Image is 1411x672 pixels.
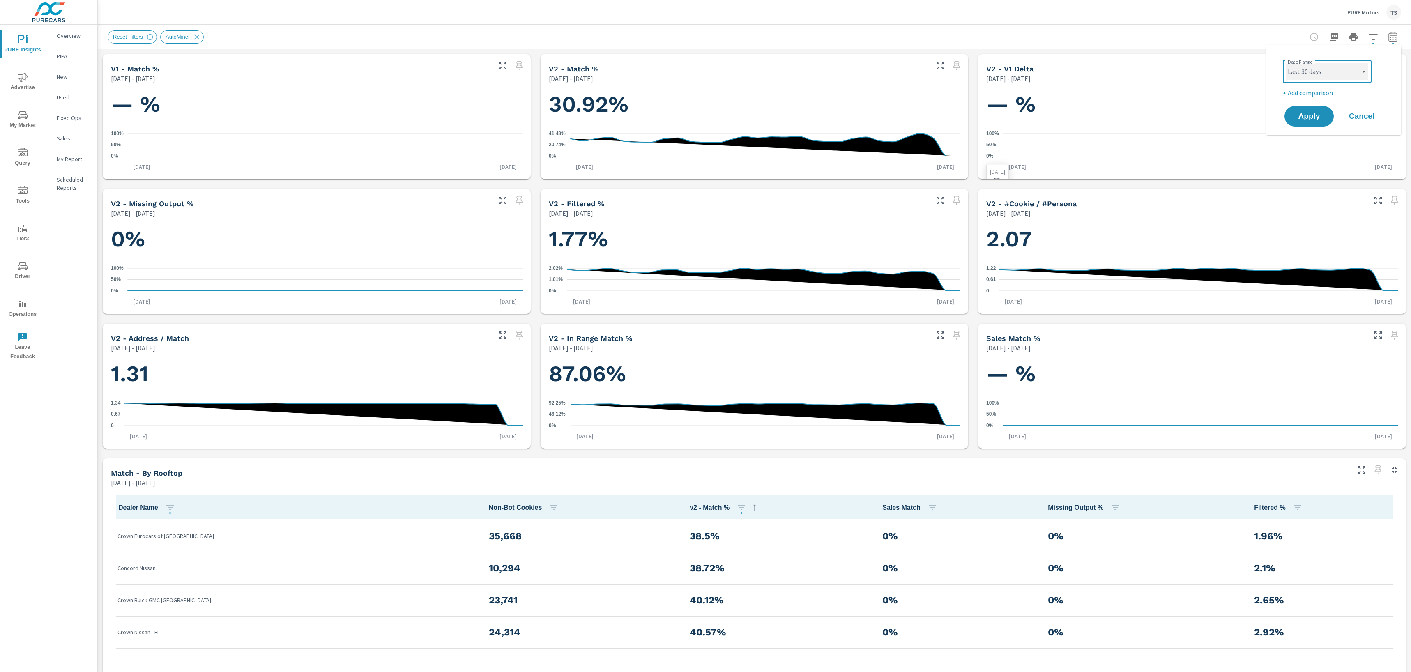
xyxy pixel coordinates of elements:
p: [DATE] - [DATE] [549,208,593,218]
span: Sales Match [882,503,940,513]
button: Make Fullscreen [1355,463,1368,476]
p: New [57,73,91,81]
text: 0% [111,288,118,294]
p: [DATE] - [DATE] [986,343,1031,353]
p: Scheduled Reports [57,175,91,192]
div: Overview [45,30,97,42]
h1: 1.77% [549,225,960,253]
h3: 2.65% [1254,593,1391,607]
button: Make Fullscreen [496,59,509,72]
span: Select a preset date range to save this widget [513,329,526,342]
span: Apply [1293,113,1326,120]
span: Select a preset date range to save this widget [950,59,963,72]
h5: Match - By Rooftop [111,469,182,477]
p: [DATE] [1003,163,1032,171]
h5: v2 - Missing Output % [111,199,193,208]
span: Advertise [3,72,42,92]
text: 0 [986,288,989,294]
text: 50% [111,142,121,148]
span: AutoMiner [161,34,195,40]
p: [DATE] - [DATE] [986,208,1031,218]
text: 1.01% [549,277,563,283]
h3: 23,741 [489,593,677,607]
span: Non-Bot Cookies [489,503,562,513]
text: 20.74% [549,142,566,148]
span: Dealer Name [118,503,178,513]
h3: 40.57% [690,625,869,639]
div: Scheduled Reports [45,173,97,194]
text: 0% [549,153,556,159]
h3: 10,294 [489,561,677,575]
text: 0% [111,153,118,159]
p: Crown Buick GMC [GEOGRAPHIC_DATA] [117,596,476,604]
button: Make Fullscreen [934,194,947,207]
span: Select a preset date range to save this widget [1372,463,1385,476]
h5: v2 - Address / Match [111,334,189,343]
div: nav menu [0,25,45,365]
p: Crown Eurocars of [GEOGRAPHIC_DATA] [117,532,476,540]
span: Leave Feedback [3,332,42,361]
p: [DATE] [567,297,596,306]
h1: 0% [111,225,523,253]
h5: v2 - Match % [549,64,598,73]
button: Minimize Widget [1388,463,1401,476]
h5: Sales Match % [986,334,1040,343]
h3: 0% [882,593,1035,607]
span: Select a preset date range to save this widget [513,59,526,72]
p: Crown Nissan - FL [117,628,476,636]
span: Tools [3,186,42,206]
p: [DATE] [1003,432,1032,440]
span: Tier2 [3,223,42,244]
h3: 0% [1048,561,1241,575]
h1: — % [986,360,1398,388]
p: [DATE] [931,163,960,171]
p: PIPA [57,52,91,60]
p: [DATE] - [DATE] [111,74,155,83]
text: 50% [111,277,121,283]
button: Make Fullscreen [934,59,947,72]
span: Missing Output % [1048,503,1123,513]
h3: 40.12% [690,593,869,607]
p: Fixed Ops [57,114,91,122]
p: [DATE] [1369,163,1398,171]
p: Used [57,93,91,101]
text: 0.61 [986,277,996,283]
p: [DATE] - [DATE] [111,343,155,353]
p: [DATE] [494,163,523,171]
span: Cancel [1345,113,1378,120]
button: Apply [1284,106,1334,127]
h3: 0% [1048,529,1241,543]
p: [DATE] [990,168,1005,176]
text: 41.48% [549,131,566,136]
h3: 0% [882,625,1035,639]
button: Make Fullscreen [496,194,509,207]
div: Fixed Ops [45,112,97,124]
h1: — % [111,90,523,118]
div: My Report [45,153,97,165]
h1: 30.92% [549,90,960,118]
h3: 1.96% [1254,529,1391,543]
text: 50% [986,142,996,148]
h1: 2.07 [986,225,1398,253]
span: Query [3,148,42,168]
button: Apply Filters [1365,29,1381,45]
text: 50% [986,412,996,417]
p: My Report [57,155,91,163]
span: v2 - Match % [690,503,760,513]
div: Used [45,91,97,104]
span: Filtered % [1254,503,1305,513]
p: [DATE] [124,432,153,440]
p: [DATE] [1369,297,1398,306]
text: 1.34 [111,400,121,406]
h5: v2 - #Cookie / #Persona [986,199,1077,208]
button: Cancel [1337,106,1386,127]
span: Select a preset date range to save this widget [1388,329,1401,342]
text: 0.67 [111,412,121,417]
div: PIPA [45,50,97,62]
div: Reset Filters [108,30,157,44]
p: [DATE] [127,297,156,306]
h5: v1 - Match % [111,64,159,73]
h5: v2 - In Range Match % [549,334,632,343]
h5: v2 - Filtered % [549,199,604,208]
text: 0% [549,423,556,428]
